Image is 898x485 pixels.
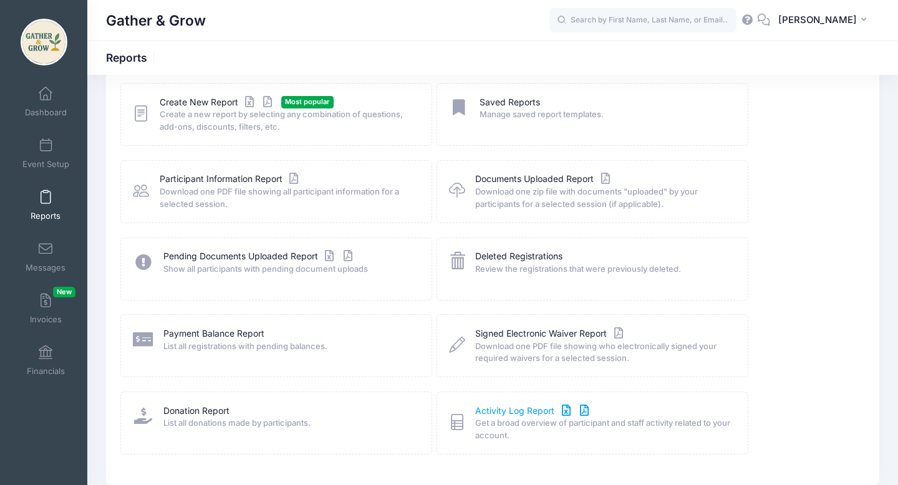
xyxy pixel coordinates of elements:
span: New [53,287,75,297]
span: List all registrations with pending balances. [163,340,415,353]
span: List all donations made by participants. [163,417,415,430]
a: InvoicesNew [16,287,75,330]
span: Invoices [30,314,62,325]
h1: Gather & Grow [106,6,206,35]
span: Review the registrations that were previously deleted. [475,263,731,276]
a: Saved Reports [480,96,540,109]
a: Deleted Registrations [475,250,562,263]
span: Financials [27,366,65,377]
input: Search by First Name, Last Name, or Email... [549,8,736,33]
span: Manage saved report templates. [480,108,731,121]
a: Dashboard [16,80,75,123]
span: Download one PDF file showing all participant information for a selected session. [160,186,416,210]
a: Donation Report [163,405,229,418]
span: [PERSON_NAME] [778,13,857,27]
button: [PERSON_NAME] [770,6,879,35]
a: Signed Electronic Waiver Report [475,327,625,340]
span: Dashboard [25,107,67,118]
span: Download one zip file with documents "uploaded" by your participants for a selected session (if a... [475,186,731,210]
a: Financials [16,339,75,382]
span: Get a broad overview of participant and staff activity related to your account. [475,417,731,441]
a: Event Setup [16,132,75,175]
a: Reports [16,183,75,227]
a: Participant Information Report [160,173,301,186]
span: Reports [31,211,60,221]
span: Most popular [281,96,334,108]
a: Create New Report [160,96,276,109]
a: Messages [16,235,75,279]
span: Create a new report by selecting any combination of questions, add-ons, discounts, filters, etc. [160,108,416,133]
span: Download one PDF file showing who electronically signed your required waivers for a selected sess... [475,340,731,365]
a: Documents Uploaded Report [475,173,612,186]
span: Show all participants with pending document uploads [163,263,415,276]
a: Activity Log Report [475,405,592,418]
a: Payment Balance Report [163,327,264,340]
h1: Reports [106,51,158,64]
span: Event Setup [22,159,69,170]
a: Pending Documents Uploaded Report [163,250,355,263]
span: Messages [26,262,65,273]
img: Gather & Grow [21,19,67,65]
